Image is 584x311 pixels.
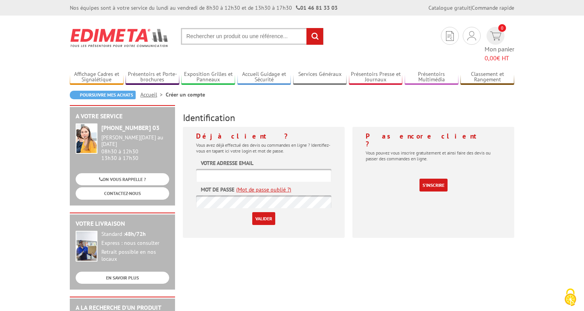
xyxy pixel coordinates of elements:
[101,134,169,148] div: [PERSON_NAME][DATE] au [DATE]
[419,179,448,192] a: S'inscrire
[76,173,169,185] a: ON VOUS RAPPELLE ?
[181,71,235,84] a: Exposition Grilles et Panneaux
[196,132,331,140] h4: Déjà client ?
[293,71,347,84] a: Services Généraux
[101,231,169,238] div: Standard :
[76,220,169,227] h2: Votre livraison
[166,91,205,98] li: Créer un compte
[70,4,338,12] div: Nos équipes sont à votre service du lundi au vendredi de 8h30 à 12h30 et de 13h30 à 17h30
[446,31,454,41] img: devis rapide
[101,124,159,132] strong: [PHONE_NUMBER] 03
[70,23,169,52] img: Edimeta
[101,249,169,263] div: Retrait possible en nos locaux
[306,28,323,45] input: rechercher
[498,24,506,32] span: 0
[237,71,291,84] a: Accueil Guidage et Sécurité
[485,27,514,63] a: devis rapide 0 Mon panier 0,00€ HT
[428,4,514,12] div: |
[201,186,234,193] label: Mot de passe
[201,159,253,167] label: Votre adresse email
[366,132,501,148] h4: Pas encore client ?
[485,45,514,63] span: Mon panier
[70,91,136,99] a: Poursuivre mes achats
[236,186,291,193] a: (Mot de passe oublié ?)
[296,4,338,11] strong: 01 46 81 33 03
[76,123,97,154] img: widget-service.jpg
[405,71,458,84] a: Présentoirs Multimédia
[485,54,497,62] span: 0,00
[366,150,501,162] p: Vous pouvez vous inscrire gratuitement et ainsi faire des devis ou passer des commandes en ligne.
[349,71,403,84] a: Présentoirs Presse et Journaux
[252,212,275,225] input: Valider
[460,71,514,84] a: Classement et Rangement
[557,285,584,311] button: Cookies (fenêtre modale)
[485,54,514,63] span: € HT
[183,113,514,123] h3: Identification
[76,187,169,199] a: CONTACTEZ-NOUS
[70,71,124,84] a: Affichage Cadres et Signalétique
[561,288,580,307] img: Cookies (fenêtre modale)
[428,4,471,11] a: Catalogue gratuit
[76,113,169,120] h2: A votre service
[126,71,179,84] a: Présentoirs et Porte-brochures
[181,28,324,45] input: Rechercher un produit ou une référence...
[101,240,169,247] div: Express : nous consulter
[140,91,166,98] a: Accueil
[76,231,97,262] img: widget-livraison.jpg
[490,32,501,40] img: devis rapide
[472,4,514,11] a: Commande rapide
[467,31,476,40] img: devis rapide
[125,230,146,237] strong: 48h/72h
[196,142,331,154] p: Vous avez déjà effectué des devis ou commandes en ligne ? Identifiez-vous en tapant ici votre log...
[101,134,169,161] div: 08h30 à 12h30 13h30 à 17h30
